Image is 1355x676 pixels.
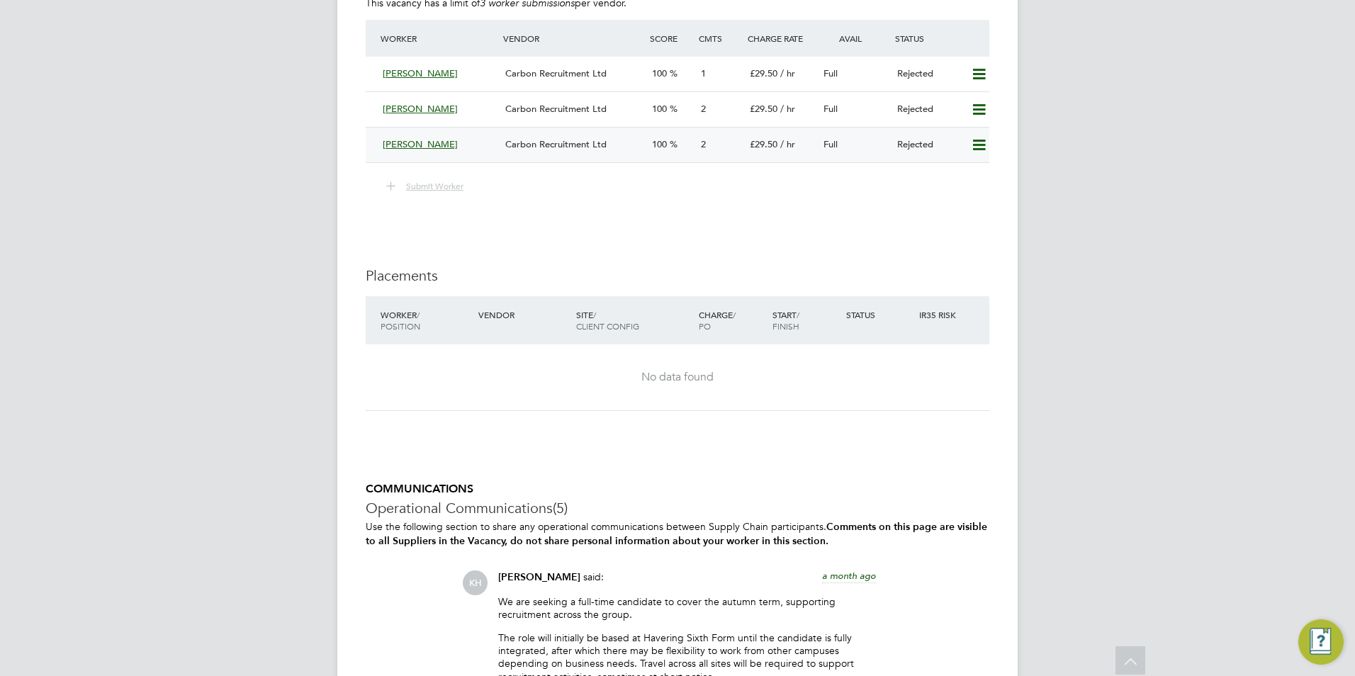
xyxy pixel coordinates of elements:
button: Engage Resource Center [1298,619,1344,665]
span: 2 [701,138,706,150]
div: Rejected [892,98,965,121]
div: Status [892,26,989,51]
div: Avail [818,26,892,51]
span: / hr [780,138,795,150]
p: Use the following section to share any operational communications between Supply Chain participants. [366,520,989,547]
span: a month ago [822,570,876,582]
span: Carbon Recruitment Ltd [505,138,607,150]
span: / Client Config [576,309,639,332]
span: / PO [699,309,736,332]
span: (5) [553,499,568,517]
span: Carbon Recruitment Ltd [505,67,607,79]
span: / hr [780,67,795,79]
span: / hr [780,103,795,115]
span: Full [823,138,838,150]
span: / Position [381,309,420,332]
span: KH [463,570,488,595]
span: [PERSON_NAME] [383,103,458,115]
span: [PERSON_NAME] [383,138,458,150]
div: Charge Rate [744,26,818,51]
div: Rejected [892,62,965,86]
span: Submit Worker [406,180,463,191]
b: Comments on this page are visible to all Suppliers in the Vacancy, do not share personal informat... [366,521,987,546]
div: Worker [377,302,475,339]
span: 100 [652,67,667,79]
span: Carbon Recruitment Ltd [505,103,607,115]
span: 2 [701,103,706,115]
span: [PERSON_NAME] [383,67,458,79]
span: £29.50 [750,138,777,150]
span: 100 [652,138,667,150]
div: Start [769,302,843,339]
div: Score [646,26,695,51]
div: Worker [377,26,500,51]
div: Rejected [892,133,965,157]
span: said: [583,570,604,583]
span: £29.50 [750,67,777,79]
div: Vendor [500,26,646,51]
div: Status [843,302,916,327]
div: Charge [695,302,769,339]
span: 100 [652,103,667,115]
button: Submit Worker [376,177,475,196]
h3: Placements [366,266,989,285]
span: Full [823,103,838,115]
h5: COMMUNICATIONS [366,482,989,497]
div: IR35 Risk [916,302,965,327]
span: Full [823,67,838,79]
div: Vendor [475,302,573,327]
span: 1 [701,67,706,79]
div: Cmts [695,26,744,51]
div: Site [573,302,695,339]
span: / Finish [772,309,799,332]
h3: Operational Communications [366,499,989,517]
p: We are seeking a full-time candidate to cover the autumn term, supporting recruitment across the ... [498,595,876,621]
div: No data found [380,370,975,385]
span: £29.50 [750,103,777,115]
span: [PERSON_NAME] [498,571,580,583]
